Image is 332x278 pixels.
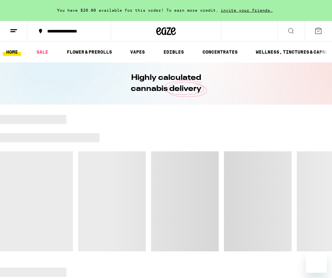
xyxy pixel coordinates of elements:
span: invite your friends. [218,8,275,12]
a: EDIBLES [160,48,187,56]
a: CONCENTRATES [199,48,241,56]
iframe: Button to launch messaging window [306,252,327,273]
h1: Highly calculated cannabis delivery [112,72,220,95]
a: SALE [33,48,51,56]
span: You have $20.00 available for this order! To earn more credit, [57,8,218,12]
a: VAPES [127,48,148,56]
a: HOME [3,48,21,56]
a: FLOWER & PREROLLS [63,48,115,56]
